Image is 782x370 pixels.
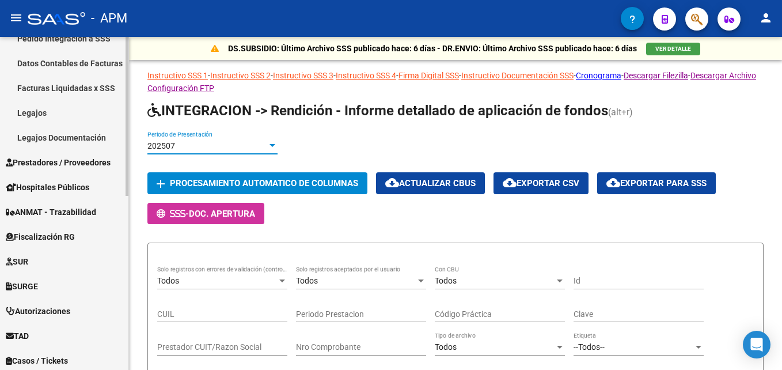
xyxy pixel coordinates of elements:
[170,179,358,189] span: Procesamiento automatico de columnas
[503,176,517,190] mat-icon: cloud_download
[6,280,38,293] span: SURGE
[646,43,700,55] button: VER DETALLE
[6,330,29,342] span: TAD
[6,255,28,268] span: SUR
[385,178,476,188] span: Actualizar CBUs
[273,71,333,80] a: Instructivo SSS 3
[606,178,707,188] span: Exportar para SSS
[147,103,608,119] span: INTEGRACION -> Rendición - Informe detallado de aplicación de fondos
[147,141,175,150] span: 202507
[6,231,75,243] span: Fiscalización RG
[398,71,459,80] a: Firma Digital SSS
[576,71,621,80] a: Cronograma
[9,11,23,25] mat-icon: menu
[503,178,579,188] span: Exportar CSV
[385,176,399,190] mat-icon: cloud_download
[6,206,96,218] span: ANMAT - Trazabilidad
[296,276,318,285] span: Todos
[147,71,208,80] a: Instructivo SSS 1
[6,305,70,318] span: Autorizaciones
[655,46,691,52] span: VER DETALLE
[574,342,605,352] span: --Todos--
[435,276,457,285] span: Todos
[606,176,620,190] mat-icon: cloud_download
[189,209,255,219] span: Doc. Apertura
[157,209,189,219] span: -
[147,172,367,194] button: Procesamiento automatico de columnas
[376,172,485,194] button: Actualizar CBUs
[759,11,773,25] mat-icon: person
[91,6,127,31] span: - APM
[154,177,168,191] mat-icon: add
[157,276,179,285] span: Todos
[624,71,688,80] a: Descargar Filezilla
[228,42,637,55] p: DS.SUBSIDIO: Último Archivo SSS publicado hace: 6 días - DR.ENVIO: Último Archivo SSS publicado h...
[147,203,264,224] button: -Doc. Apertura
[210,71,271,80] a: Instructivo SSS 2
[6,354,68,367] span: Casos / Tickets
[597,172,716,194] button: Exportar para SSS
[608,107,633,118] span: (alt+r)
[494,172,589,194] button: Exportar CSV
[336,71,396,80] a: Instructivo SSS 4
[6,181,89,194] span: Hospitales Públicos
[743,331,770,358] div: Open Intercom Messenger
[6,156,111,169] span: Prestadores / Proveedores
[461,71,574,80] a: Instructivo Documentación SSS
[435,342,457,352] span: Todos
[147,69,764,95] p: - - - - - - - -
